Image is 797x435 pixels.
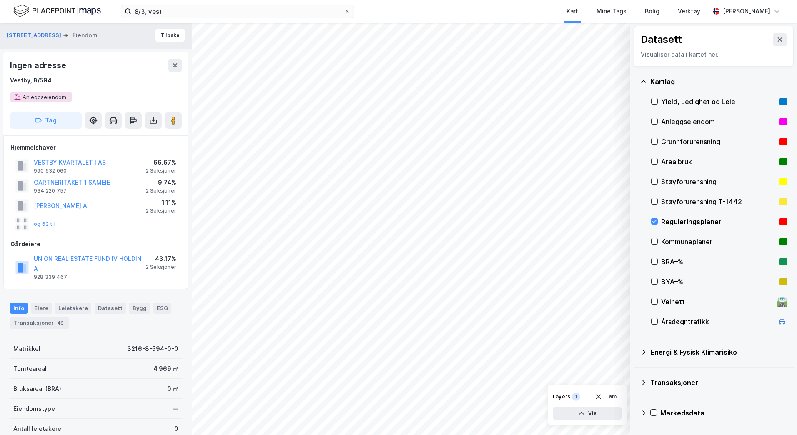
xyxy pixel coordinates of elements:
div: 3216-8-594-0-0 [127,344,178,354]
div: Mine Tags [596,6,627,16]
div: Årsdøgntrafikk [661,317,774,327]
div: 46 [55,319,65,327]
div: Kartlag [650,77,787,87]
div: Hjemmelshaver [10,142,181,152]
div: Grunnforurensning [661,137,776,147]
div: Gårdeiere [10,239,181,249]
div: Bruksareal (BRA) [13,384,61,394]
div: Anleggseiendom [661,117,776,127]
div: 2 Seksjoner [146,167,176,174]
iframe: Chat Widget [755,395,797,435]
button: [STREET_ADDRESS] [7,31,63,40]
div: 2 Seksjoner [146,264,176,270]
div: 0 ㎡ [167,384,178,394]
button: Tilbake [155,29,185,42]
button: Vis [553,407,622,420]
div: Layers [553,393,570,400]
div: Støyforurensning T-1442 [661,197,776,207]
div: Yield, Ledighet og Leie [661,97,776,107]
div: Vestby, 8/594 [10,75,52,85]
div: 2 Seksjoner [146,207,176,214]
div: 928 339 467 [34,274,67,280]
div: Kommuneplaner [661,237,776,247]
div: 43.17% [146,254,176,264]
div: ESG [153,302,171,313]
div: Reguleringsplaner [661,217,776,227]
div: [PERSON_NAME] [723,6,770,16]
div: Støyforurensning [661,177,776,187]
div: 1.11% [146,197,176,207]
div: 1 [572,392,580,401]
div: Info [10,302,28,313]
div: Leietakere [55,302,91,313]
div: Kontrollprogram for chat [755,395,797,435]
div: 0 [174,424,178,434]
div: Eiere [31,302,52,313]
div: — [173,404,178,414]
div: Markedsdata [660,408,787,418]
div: 9.74% [146,177,176,187]
div: Veinett [661,297,774,307]
div: Bolig [645,6,659,16]
div: Arealbruk [661,157,776,167]
div: Energi & Fysisk Klimarisiko [650,347,787,357]
div: 4 969 ㎡ [153,364,178,374]
div: Matrikkel [13,344,40,354]
div: BYA–% [661,277,776,287]
div: Kart [566,6,578,16]
div: 934 220 757 [34,187,67,194]
div: 🛣️ [777,296,788,307]
div: Visualiser data i kartet her. [641,50,787,60]
button: Tag [10,112,82,129]
input: Søk på adresse, matrikkel, gårdeiere, leietakere eller personer [131,5,344,17]
div: Transaksjoner [650,377,787,387]
div: Transaksjoner [10,317,69,329]
div: Tomteareal [13,364,47,374]
div: Eiendom [73,30,98,40]
div: BRA–% [661,257,776,267]
div: 990 532 060 [34,167,67,174]
button: Tøm [590,390,622,403]
div: Antall leietakere [13,424,61,434]
div: Eiendomstype [13,404,55,414]
div: Verktøy [678,6,700,16]
div: 2 Seksjoner [146,187,176,194]
div: Datasett [641,33,682,46]
div: Bygg [129,302,150,313]
div: 66.67% [146,157,176,167]
div: Datasett [95,302,126,313]
img: logo.f888ab2527a4732fd821a326f86c7f29.svg [13,4,101,18]
div: Ingen adresse [10,59,68,72]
